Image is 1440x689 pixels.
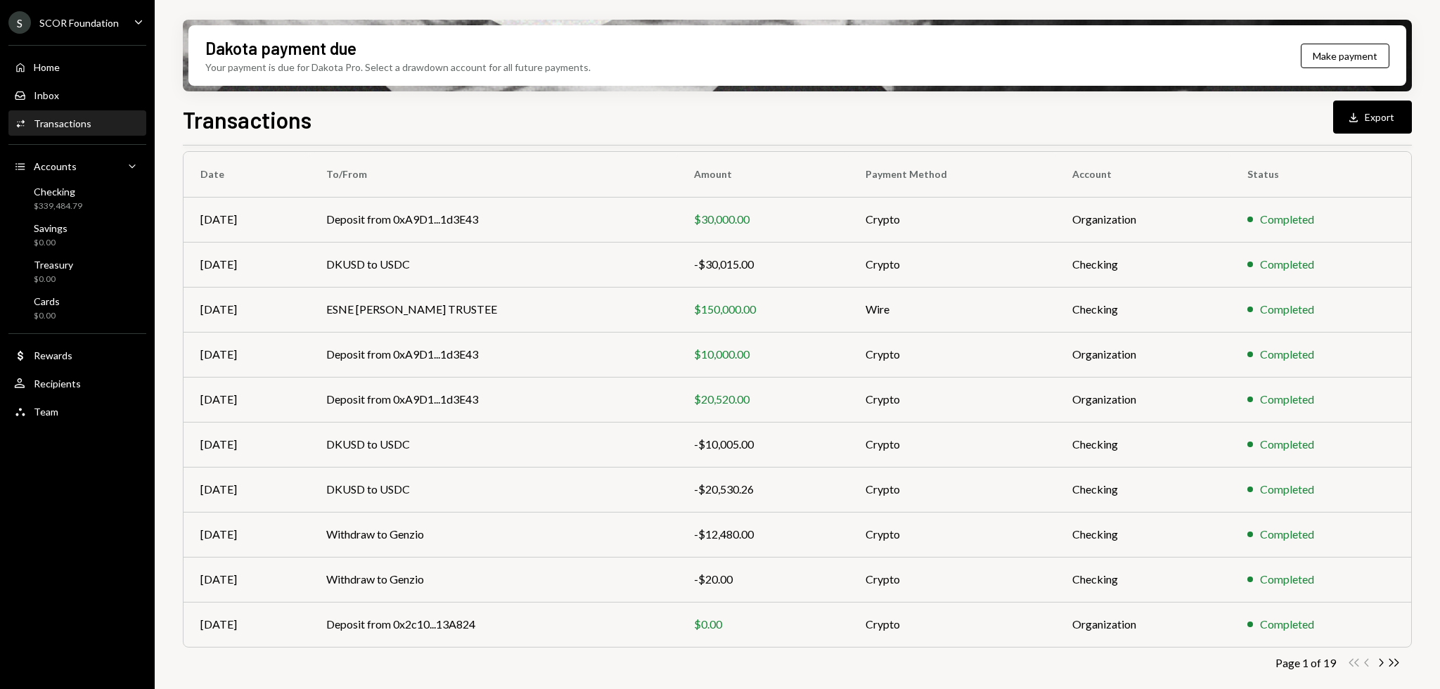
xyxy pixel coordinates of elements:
[309,422,676,467] td: DKUSD to USDC
[309,557,676,602] td: Withdraw to Genzio
[1275,656,1336,669] div: Page 1 of 19
[8,342,146,368] a: Rewards
[34,349,72,361] div: Rewards
[205,60,591,75] div: Your payment is due for Dakota Pro. Select a drawdown account for all future payments.
[694,571,832,588] div: -$20.00
[34,89,59,101] div: Inbox
[309,287,676,332] td: ESNE [PERSON_NAME] TRUSTEE
[309,242,676,287] td: DKUSD to USDC
[309,197,676,242] td: Deposit from 0xA9D1...1d3E43
[694,391,832,408] div: $20,520.00
[34,273,73,285] div: $0.00
[8,291,146,325] a: Cards$0.00
[8,153,146,179] a: Accounts
[34,186,82,198] div: Checking
[309,332,676,377] td: Deposit from 0xA9D1...1d3E43
[184,152,309,197] th: Date
[8,54,146,79] a: Home
[1301,44,1389,68] button: Make payment
[1260,481,1314,498] div: Completed
[694,526,832,543] div: -$12,480.00
[34,222,67,234] div: Savings
[34,160,77,172] div: Accounts
[1055,467,1230,512] td: Checking
[1055,242,1230,287] td: Checking
[694,616,832,633] div: $0.00
[200,301,292,318] div: [DATE]
[1055,602,1230,647] td: Organization
[677,152,849,197] th: Amount
[1260,526,1314,543] div: Completed
[694,301,832,318] div: $150,000.00
[8,371,146,396] a: Recipients
[1260,436,1314,453] div: Completed
[34,259,73,271] div: Treasury
[849,197,1055,242] td: Crypto
[1260,346,1314,363] div: Completed
[34,237,67,249] div: $0.00
[694,256,832,273] div: -$30,015.00
[200,211,292,228] div: [DATE]
[1055,377,1230,422] td: Organization
[309,152,676,197] th: To/From
[849,377,1055,422] td: Crypto
[34,61,60,73] div: Home
[1055,557,1230,602] td: Checking
[694,211,832,228] div: $30,000.00
[8,218,146,252] a: Savings$0.00
[1055,422,1230,467] td: Checking
[8,110,146,136] a: Transactions
[1260,301,1314,318] div: Completed
[849,512,1055,557] td: Crypto
[200,526,292,543] div: [DATE]
[849,242,1055,287] td: Crypto
[1260,571,1314,588] div: Completed
[205,37,356,60] div: Dakota payment due
[849,467,1055,512] td: Crypto
[200,346,292,363] div: [DATE]
[694,481,832,498] div: -$20,530.26
[34,117,91,129] div: Transactions
[849,557,1055,602] td: Crypto
[39,17,119,29] div: SCOR Foundation
[1055,197,1230,242] td: Organization
[34,378,81,389] div: Recipients
[8,181,146,215] a: Checking$339,484.79
[1260,391,1314,408] div: Completed
[1055,332,1230,377] td: Organization
[309,467,676,512] td: DKUSD to USDC
[849,287,1055,332] td: Wire
[200,571,292,588] div: [DATE]
[8,399,146,424] a: Team
[309,512,676,557] td: Withdraw to Genzio
[34,310,60,322] div: $0.00
[849,602,1055,647] td: Crypto
[8,11,31,34] div: S
[1055,512,1230,557] td: Checking
[1055,287,1230,332] td: Checking
[34,295,60,307] div: Cards
[200,256,292,273] div: [DATE]
[1260,616,1314,633] div: Completed
[8,82,146,108] a: Inbox
[1260,256,1314,273] div: Completed
[183,105,311,134] h1: Transactions
[1230,152,1411,197] th: Status
[34,406,58,418] div: Team
[849,152,1055,197] th: Payment Method
[34,200,82,212] div: $339,484.79
[1333,101,1412,134] button: Export
[200,616,292,633] div: [DATE]
[309,377,676,422] td: Deposit from 0xA9D1...1d3E43
[849,332,1055,377] td: Crypto
[200,391,292,408] div: [DATE]
[8,255,146,288] a: Treasury$0.00
[849,422,1055,467] td: Crypto
[200,436,292,453] div: [DATE]
[694,436,832,453] div: -$10,005.00
[1260,211,1314,228] div: Completed
[1055,152,1230,197] th: Account
[200,481,292,498] div: [DATE]
[309,602,676,647] td: Deposit from 0x2c10...13A824
[694,346,832,363] div: $10,000.00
